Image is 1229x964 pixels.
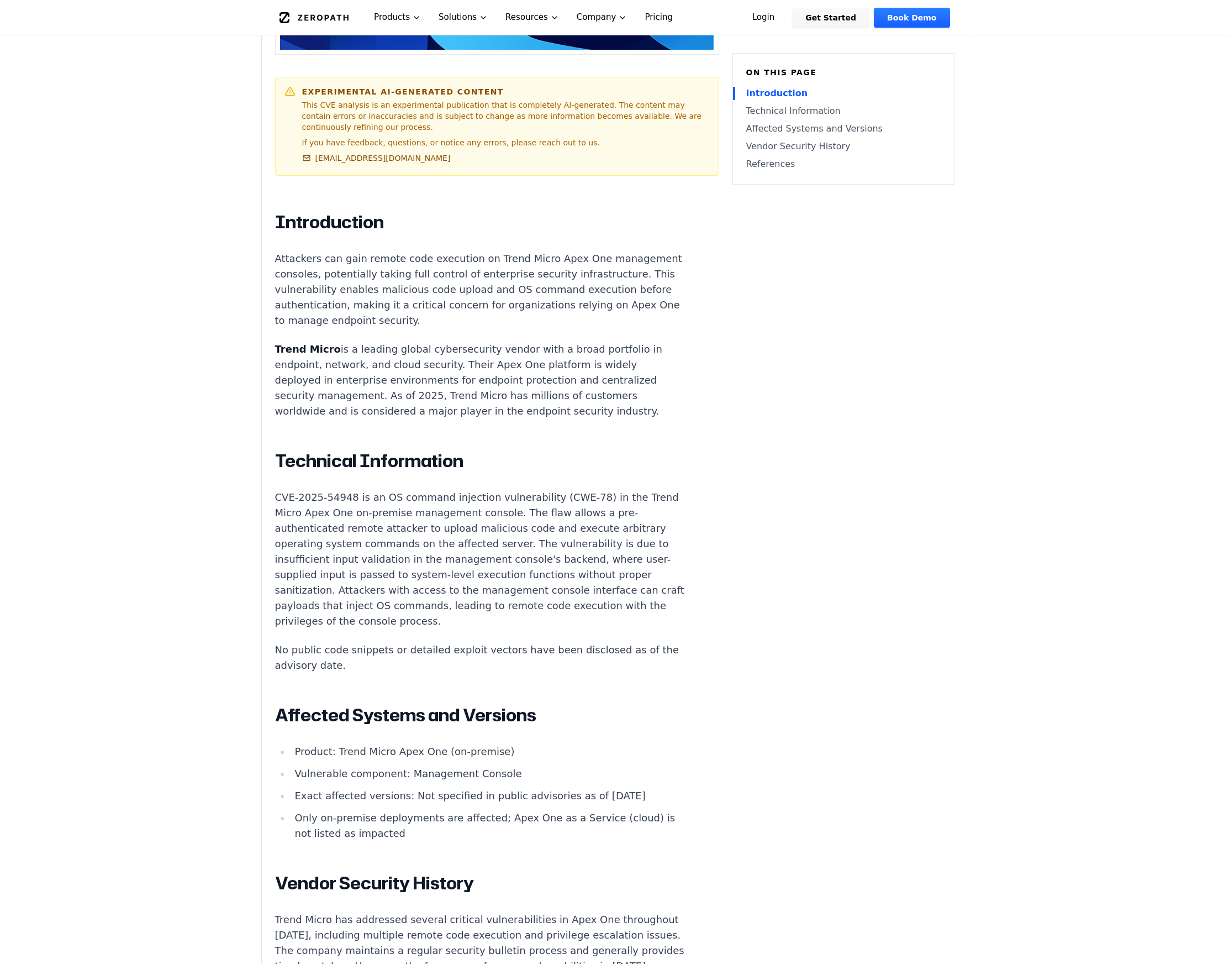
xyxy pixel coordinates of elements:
h2: Technical Information [275,450,686,472]
a: Book Demo [874,8,950,28]
li: Exact affected versions: Not specified in public advisories as of [DATE] [291,788,686,804]
li: Vulnerable component: Management Console [291,766,686,782]
a: [EMAIL_ADDRESS][DOMAIN_NAME] [302,153,451,164]
h2: Affected Systems and Versions [275,704,686,726]
p: If you have feedback, questions, or notice any errors, please reach out to us. [302,137,710,148]
p: Attackers can gain remote code execution on Trend Micro Apex One management consoles, potentially... [275,251,686,328]
li: Product: Trend Micro Apex One (on-premise) [291,744,686,759]
strong: Trend Micro [275,343,341,355]
p: This CVE analysis is an experimental publication that is completely AI-generated. The content may... [302,99,710,133]
a: Get Started [792,8,869,28]
p: CVE-2025-54948 is an OS command injection vulnerability (CWE-78) in the Trend Micro Apex One on-p... [275,490,686,629]
a: Affected Systems and Versions [746,122,941,135]
li: Only on-premise deployments are affected; Apex One as a Service (cloud) is not listed as impacted [291,810,686,841]
a: Vendor Security History [746,140,941,153]
a: Technical Information [746,104,941,118]
a: Introduction [746,87,941,100]
p: No public code snippets or detailed exploit vectors have been disclosed as of the advisory date. [275,642,686,673]
h6: On this page [746,67,941,78]
a: Login [739,8,788,28]
h6: Experimental AI-Generated Content [302,86,710,97]
a: References [746,158,941,171]
h2: Vendor Security History [275,872,686,894]
h2: Introduction [275,211,686,233]
p: is a leading global cybersecurity vendor with a broad portfolio in endpoint, network, and cloud s... [275,342,686,419]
